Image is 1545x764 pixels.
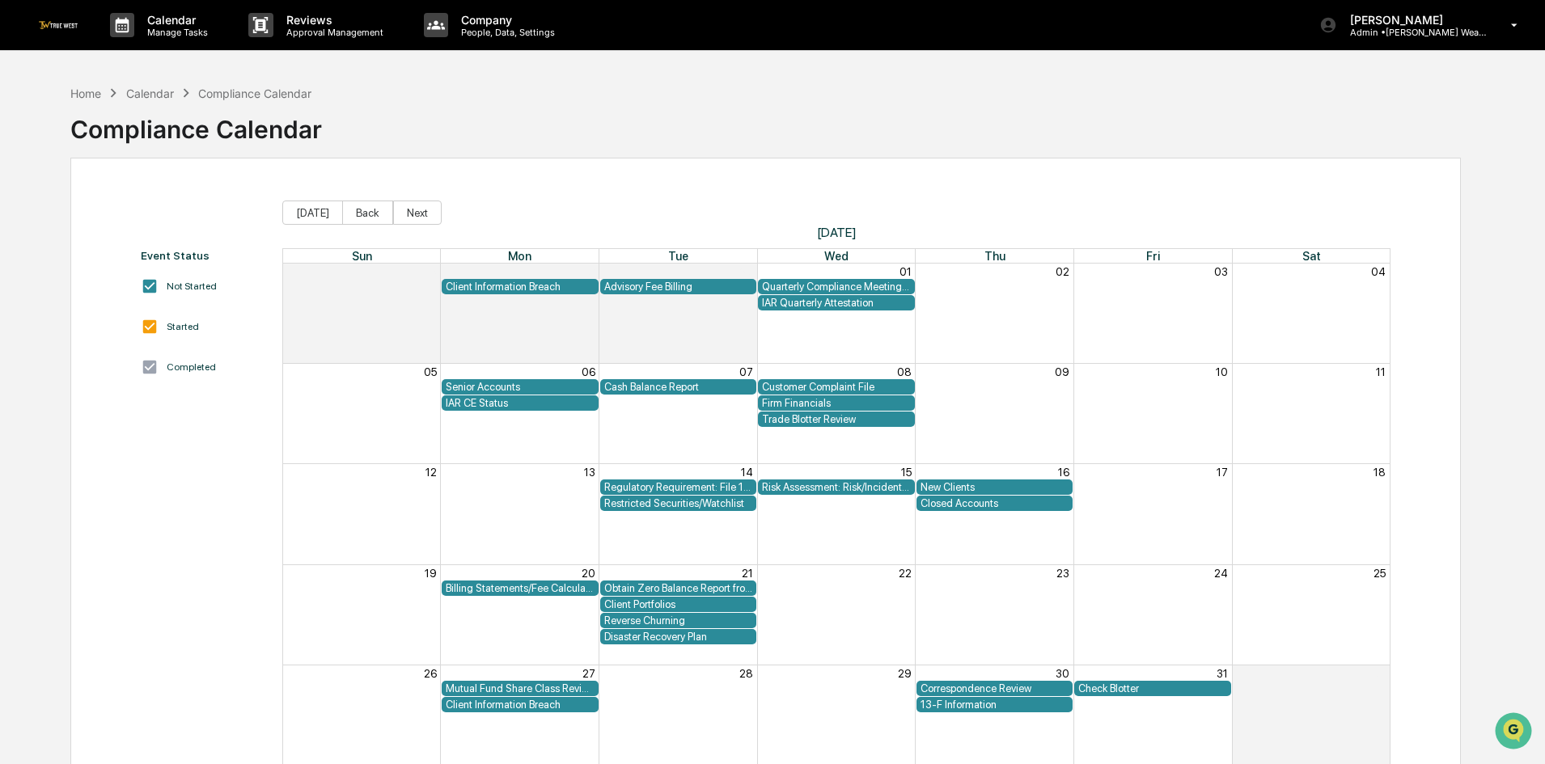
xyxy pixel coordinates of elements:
div: Trade Blotter Review [762,413,911,425]
span: Preclearance [32,204,104,220]
div: Compliance Calendar [198,87,311,100]
div: Customer Complaint File [762,381,911,393]
div: Regulatory Requirement: File 13H (if applicable) [604,481,753,493]
img: 1746055101610-c473b297-6a78-478c-a979-82029cc54cd1 [16,124,45,153]
div: 🖐️ [16,205,29,218]
button: 02 [1056,265,1069,278]
div: Reverse Churning [604,614,753,627]
span: Thu [984,249,1005,263]
p: People, Data, Settings [448,27,563,38]
div: IAR CE Status [446,397,595,409]
button: 05 [424,365,437,378]
button: [DATE] [282,200,343,225]
span: Sun [352,249,372,263]
button: 28 [739,667,753,680]
div: Compliance Calendar [70,102,322,144]
button: 30 [739,265,753,278]
a: 🔎Data Lookup [10,228,108,257]
p: Manage Tasks [134,27,216,38]
div: 13-F Information [921,699,1069,711]
p: Calendar [134,13,216,27]
div: Started [167,321,199,332]
div: Cash Balance Report [604,381,753,393]
div: Obtain Zero Balance Report from Custodian [604,582,753,594]
div: 🔎 [16,236,29,249]
button: 30 [1056,667,1069,680]
div: Disaster Recovery Plan [604,631,753,643]
span: Wed [824,249,849,263]
div: Event Status [141,249,266,262]
button: 29 [582,265,595,278]
div: Calendar [126,87,174,100]
div: Senior Accounts [446,381,595,393]
div: Client Portfolios [604,598,753,610]
button: Back [342,200,393,225]
button: 25 [1374,567,1386,580]
button: 21 [742,567,753,580]
div: Client Information Breach [446,699,595,711]
div: Mutual Fund Share Class Review [446,682,595,694]
div: Start new chat [55,124,265,140]
button: 27 [582,667,595,680]
p: [PERSON_NAME] [1337,13,1488,27]
button: 31 [1217,667,1228,680]
iframe: Open customer support [1493,711,1537,754]
button: 28 [423,265,437,278]
button: 26 [424,667,437,680]
button: 16 [1058,466,1069,479]
div: Check Blotter [1078,682,1227,694]
button: 03 [1214,265,1228,278]
button: 17 [1217,466,1228,479]
div: Completed [167,361,216,373]
a: 🖐️Preclearance [10,197,111,226]
button: 22 [899,567,912,580]
button: 29 [898,667,912,680]
div: Closed Accounts [921,497,1069,509]
span: Data Lookup [32,234,102,251]
button: 07 [739,365,753,378]
button: 12 [425,466,437,479]
div: Client Information Breach [446,281,595,293]
button: 01 [1374,667,1386,680]
a: 🗄️Attestations [111,197,207,226]
span: Mon [508,249,531,263]
a: Powered byPylon [114,273,196,286]
button: Next [393,200,442,225]
button: 01 [899,265,912,278]
div: IAR Quarterly Attestation [762,297,911,309]
div: Advisory Fee Billing [604,281,753,293]
div: We're available if you need us! [55,140,205,153]
button: 24 [1214,567,1228,580]
button: 10 [1216,365,1228,378]
p: Reviews [273,13,392,27]
button: 04 [1371,265,1386,278]
button: 08 [897,365,912,378]
span: Tue [668,249,688,263]
div: Restricted Securities/Watchlist [604,497,753,509]
button: 09 [1055,365,1069,378]
span: Pylon [161,274,196,286]
span: Sat [1302,249,1321,263]
p: Admin • [PERSON_NAME] Wealth Management [1337,27,1488,38]
div: Quarterly Compliance Meeting with Executive Team [762,281,911,293]
button: 06 [582,365,595,378]
p: Approval Management [273,27,392,38]
button: 11 [1376,365,1386,378]
div: Correspondence Review [921,682,1069,694]
div: Risk Assessment: Risk/Incident Management and Client Safeguards [762,481,911,493]
button: 20 [582,567,595,580]
p: How can we help? [16,34,294,60]
button: 15 [901,466,912,479]
span: [DATE] [282,225,1391,240]
span: Attestations [133,204,201,220]
div: 🗄️ [117,205,130,218]
div: Billing Statements/Fee Calculations Report [446,582,595,594]
div: Firm Financials [762,397,911,409]
span: Fri [1146,249,1160,263]
button: 14 [741,466,753,479]
img: logo [39,21,78,28]
p: Company [448,13,563,27]
button: 18 [1374,466,1386,479]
